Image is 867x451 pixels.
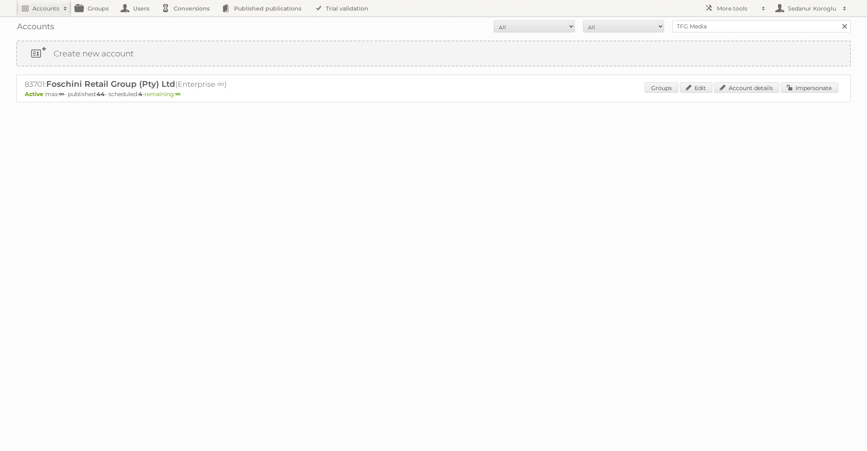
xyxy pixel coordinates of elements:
strong: 4 [138,90,142,98]
a: Groups [645,82,678,93]
h2: 83701: (Enterprise ∞) [25,79,309,90]
span: remaining: [144,90,181,98]
strong: ∞ [175,90,181,98]
a: Create new account [17,41,850,66]
strong: 44 [97,90,105,98]
strong: ∞ [59,90,64,98]
h2: More tools [717,4,757,13]
a: Edit [680,82,712,93]
span: Foschini Retail Group (Pty) Ltd [46,79,175,89]
h2: Accounts [32,4,59,13]
a: Impersonate [781,82,838,93]
span: Active [25,90,45,98]
a: Account details [714,82,779,93]
h2: Sedanur Koroglu [786,4,839,13]
p: max: - published: - scheduled: - [25,90,842,98]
